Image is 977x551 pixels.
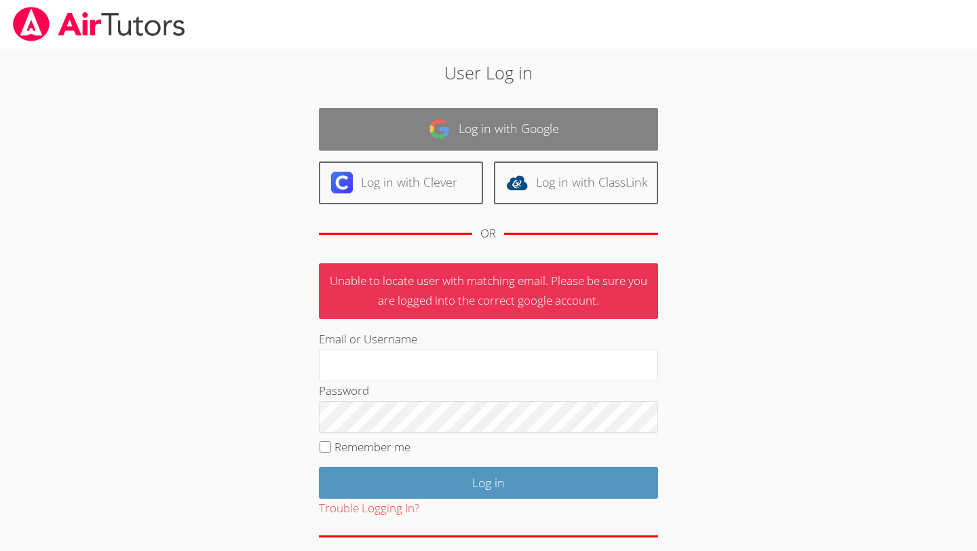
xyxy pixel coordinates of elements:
div: OR [480,224,496,244]
img: classlink-logo-d6bb404cc1216ec64c9a2012d9dc4662098be43eaf13dc465df04b49fa7ab582.svg [506,172,528,193]
h2: User Log in [225,60,752,85]
input: Log in [319,467,658,499]
label: Password [319,383,369,398]
button: Trouble Logging In? [319,499,419,518]
label: Remember me [334,439,410,455]
a: Log in with ClassLink [494,161,658,204]
img: airtutors_banner-c4298cdbf04f3fff15de1276eac7730deb9818008684d7c2e4769d2f7ddbe033.png [12,7,187,41]
label: Email or Username [319,331,417,347]
img: google-logo-50288ca7cdecda66e5e0955fdab243c47b7ad437acaf1139b6f446037453330a.svg [429,118,451,140]
p: Unable to locate user with matching email. Please be sure you are logged into the correct google ... [319,263,658,319]
a: Log in with Google [319,108,658,151]
a: Log in with Clever [319,161,483,204]
img: clever-logo-6eab21bc6e7a338710f1a6ff85c0baf02591cd810cc4098c63d3a4b26e2feb20.svg [331,172,353,193]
